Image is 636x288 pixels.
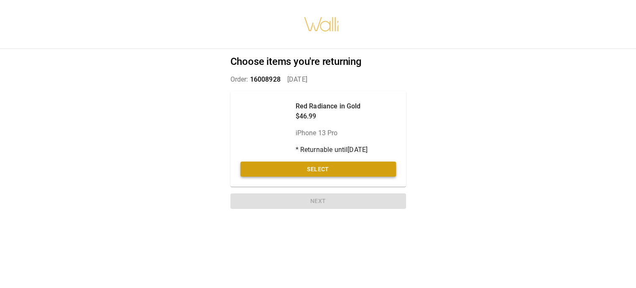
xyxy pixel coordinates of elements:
[296,128,368,138] p: iPhone 13 Pro
[230,75,406,85] p: Order: [DATE]
[250,75,281,83] span: 16008928
[240,162,396,177] button: Select
[304,6,340,42] img: walli-inc.myshopify.com
[230,56,406,68] h2: Choose items you're returning
[296,101,368,111] p: Red Radiance in Gold
[296,145,368,155] p: * Returnable until [DATE]
[296,111,368,121] p: $46.99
